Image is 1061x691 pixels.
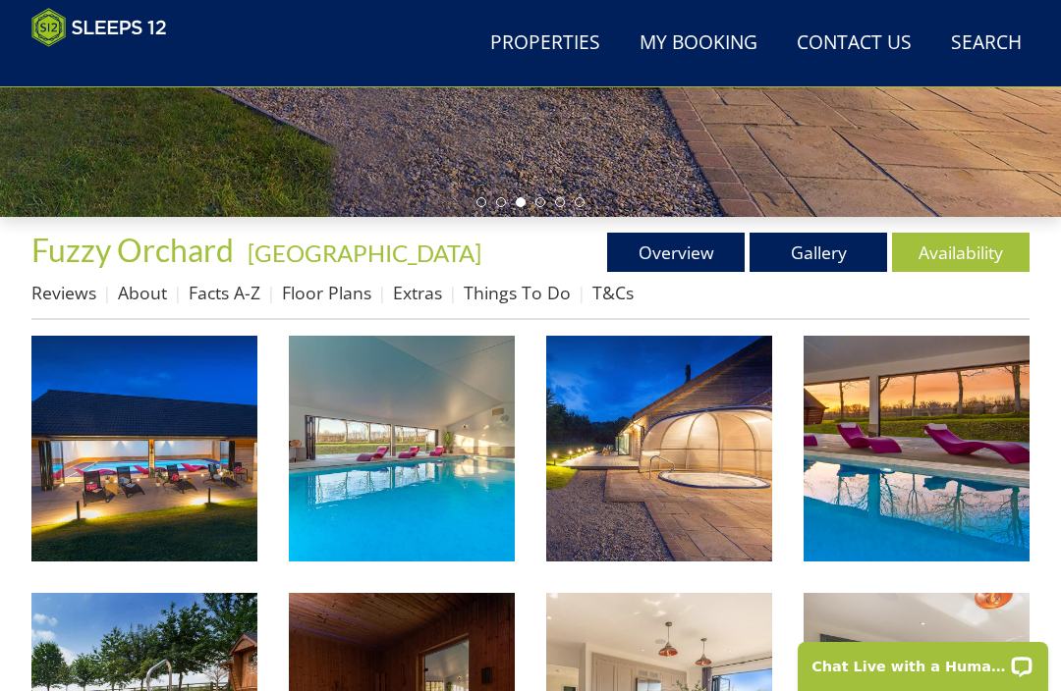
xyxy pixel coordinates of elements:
span: - [240,239,481,267]
a: Extras [393,281,442,304]
a: Overview [607,233,745,272]
a: Contact Us [789,22,920,66]
a: Gallery [750,233,887,272]
a: Things To Do [464,281,571,304]
a: My Booking [632,22,765,66]
iframe: Customer reviews powered by Trustpilot [22,59,228,76]
img: Fuzzy Orchard - The indoor heated pool is all yours for the whole of your stay [289,336,515,561]
img: Sleeps 12 [31,8,167,47]
a: Properties [482,22,608,66]
a: Fuzzy Orchard [31,231,240,269]
span: Fuzzy Orchard [31,231,234,269]
img: Fuzzy Orchard - Pull back the doors, bring in the fresh air and sunshine [804,336,1030,561]
a: Search [943,22,1030,66]
a: Floor Plans [282,281,371,304]
a: Reviews [31,281,96,304]
a: About [118,281,167,304]
iframe: LiveChat chat widget [785,629,1061,691]
a: T&Cs [592,281,634,304]
img: Fuzzy Orchard - Luxury lodge for large group holidays in the Somerset, sleeps 12+2 [31,336,257,561]
img: Fuzzy Orchard - There's a cosy BBQ lodge and a covered hot tub for year round use [546,336,772,561]
a: Availability [892,233,1030,272]
a: Facts A-Z [189,281,260,304]
a: [GEOGRAPHIC_DATA] [248,239,481,267]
